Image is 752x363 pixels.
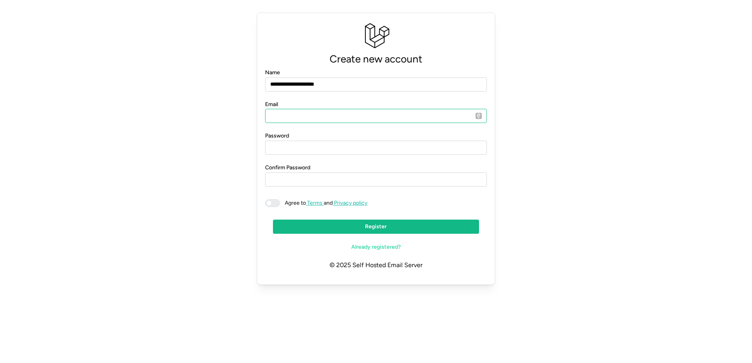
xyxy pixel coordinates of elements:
[265,132,289,140] label: Password
[273,220,479,234] button: Register
[265,163,310,172] label: Confirm Password
[285,200,306,206] span: Agree to
[265,100,278,109] label: Email
[280,199,367,207] span: and
[273,240,479,254] a: Already registered?
[265,51,487,68] p: Create new account
[365,220,387,233] span: Register
[306,200,324,206] a: Terms
[351,240,401,254] span: Already registered?
[333,200,367,206] a: Privacy policy
[265,68,280,77] label: Name
[265,254,487,277] p: © 2025 Self Hosted Email Server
